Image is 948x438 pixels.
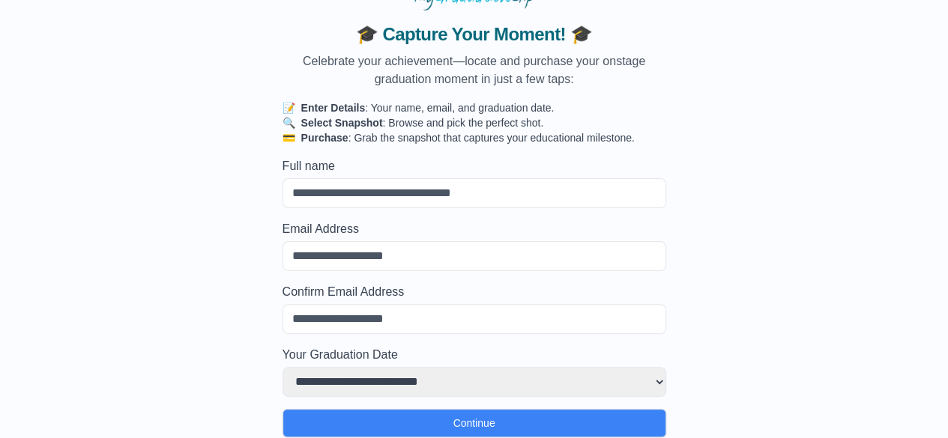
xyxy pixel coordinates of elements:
span: 💳 [283,132,295,144]
p: : Grab the snapshot that captures your educational milestone. [283,130,666,145]
label: Confirm Email Address [283,283,666,301]
span: 🔍 [283,117,295,129]
button: Continue [283,409,666,437]
p: : Your name, email, and graduation date. [283,100,666,115]
label: Full name [283,157,666,175]
span: 🎓 Capture Your Moment! 🎓 [283,22,666,46]
label: Email Address [283,220,666,238]
strong: Purchase [301,132,348,144]
strong: Enter Details [301,102,366,114]
p: : Browse and pick the perfect shot. [283,115,666,130]
p: Celebrate your achievement—locate and purchase your onstage graduation moment in just a few taps: [283,52,666,88]
span: 📝 [283,102,295,114]
label: Your Graduation Date [283,346,666,364]
strong: Select Snapshot [301,117,383,129]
